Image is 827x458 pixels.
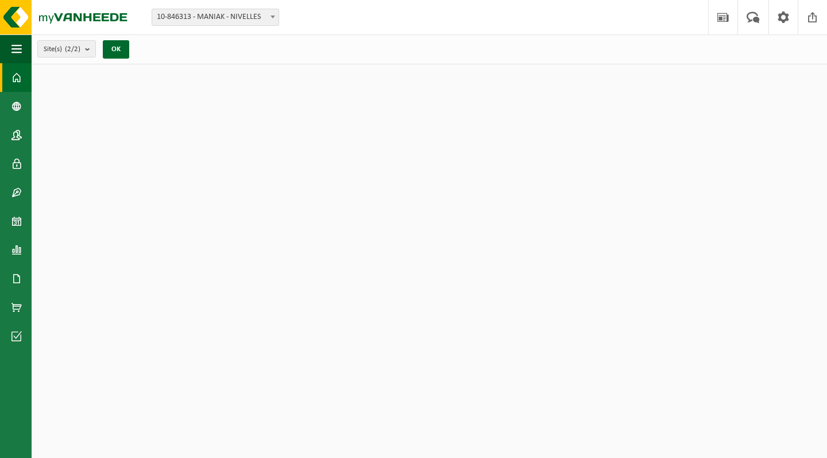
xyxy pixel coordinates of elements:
[44,41,80,58] span: Site(s)
[152,9,279,25] span: 10-846313 - MANIAK - NIVELLES
[65,45,80,53] count: (2/2)
[152,9,279,26] span: 10-846313 - MANIAK - NIVELLES
[37,40,96,57] button: Site(s)(2/2)
[103,40,129,59] button: OK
